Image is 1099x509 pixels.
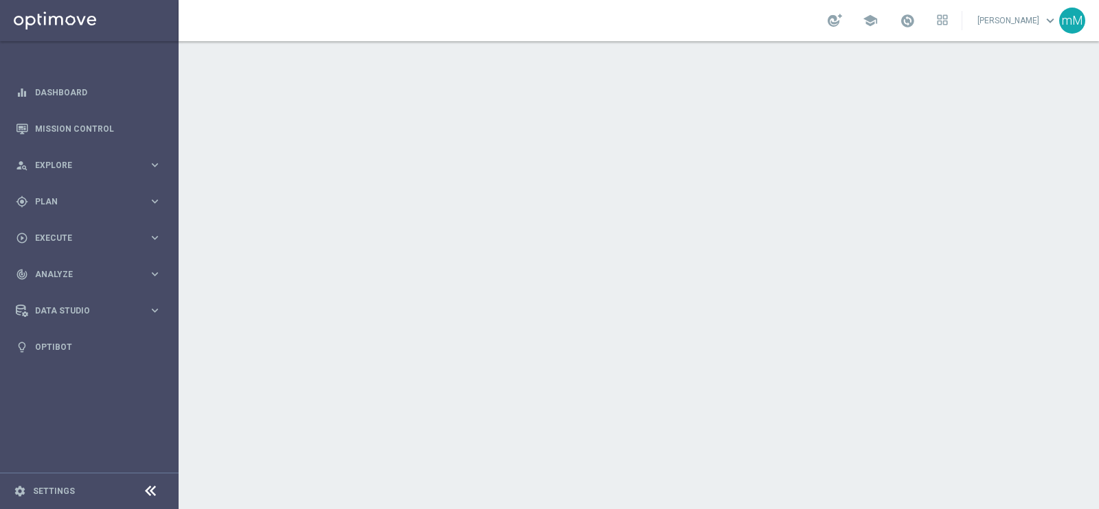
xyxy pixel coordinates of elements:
i: gps_fixed [16,196,28,208]
a: Mission Control [35,110,161,147]
i: person_search [16,159,28,171]
span: Analyze [35,270,148,279]
i: settings [14,485,26,497]
button: track_changes Analyze keyboard_arrow_right [15,269,162,280]
span: Data Studio [35,307,148,315]
div: Dashboard [16,74,161,110]
div: Plan [16,196,148,208]
div: Execute [16,232,148,244]
button: Mission Control [15,123,162,134]
i: keyboard_arrow_right [148,304,161,317]
button: equalizer Dashboard [15,87,162,98]
a: Optibot [35,329,161,365]
button: lightbulb Optibot [15,342,162,353]
span: keyboard_arrow_down [1043,13,1058,28]
i: keyboard_arrow_right [148,268,161,281]
span: Explore [35,161,148,169]
i: lightbulb [16,341,28,353]
i: keyboard_arrow_right [148,195,161,208]
button: Data Studio keyboard_arrow_right [15,305,162,316]
div: Explore [16,159,148,171]
a: Settings [33,487,75,495]
div: Optibot [16,329,161,365]
i: play_circle_outline [16,232,28,244]
div: Mission Control [16,110,161,147]
i: keyboard_arrow_right [148,231,161,244]
button: person_search Explore keyboard_arrow_right [15,160,162,171]
i: track_changes [16,268,28,281]
a: [PERSON_NAME]keyboard_arrow_down [976,10,1059,31]
i: equalizer [16,86,28,99]
div: Analyze [16,268,148,281]
span: Plan [35,198,148,206]
span: Execute [35,234,148,242]
button: play_circle_outline Execute keyboard_arrow_right [15,233,162,244]
div: mM [1059,8,1085,34]
span: school [863,13,878,28]
i: keyboard_arrow_right [148,158,161,171]
div: Data Studio [16,305,148,317]
button: gps_fixed Plan keyboard_arrow_right [15,196,162,207]
a: Dashboard [35,74,161,110]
